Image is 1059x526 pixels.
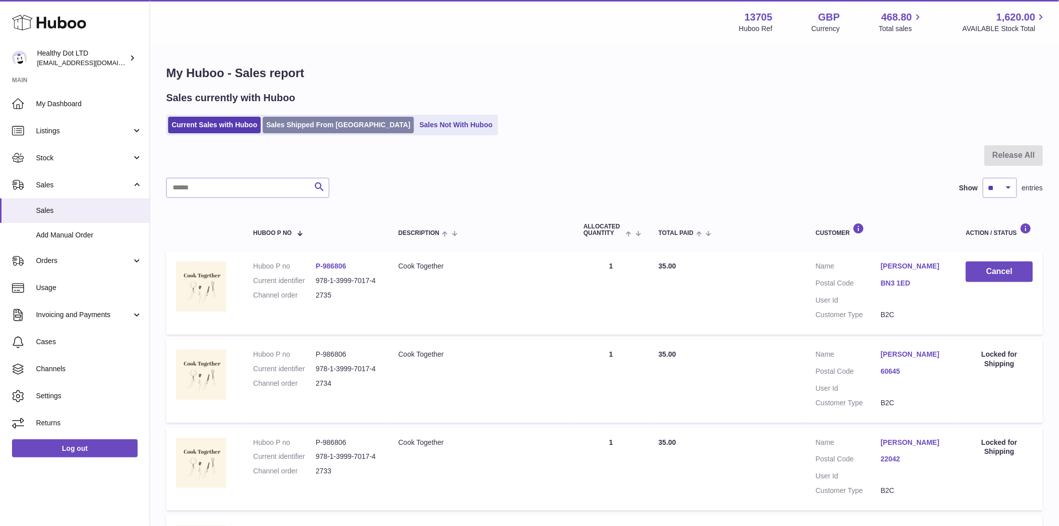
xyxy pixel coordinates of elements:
[745,11,773,24] strong: 13705
[36,153,132,163] span: Stock
[659,230,694,236] span: Total paid
[816,398,881,408] dt: Customer Type
[812,24,840,34] div: Currency
[36,99,142,109] span: My Dashboard
[37,49,127,68] div: Healthy Dot LTD
[962,24,1047,34] span: AVAILABLE Stock Total
[881,454,946,464] a: 22042
[36,364,142,374] span: Channels
[176,350,226,400] img: 1716545230.png
[12,51,27,66] img: internalAdmin-13705@internal.huboo.com
[316,262,346,270] a: P-986806
[316,276,378,286] dd: 978-1-3999-7017-4
[398,230,439,236] span: Description
[176,261,226,312] img: 1716545230.png
[962,11,1047,34] a: 1,620.00 AVAILABLE Stock Total
[316,466,378,476] dd: 2733
[881,367,946,376] a: 60645
[36,310,132,320] span: Invoicing and Payments
[36,126,132,136] span: Listings
[176,438,226,488] img: 1716545230.png
[816,350,881,362] dt: Name
[816,279,881,291] dt: Postal Code
[36,256,132,266] span: Orders
[36,230,142,240] span: Add Manual Order
[966,438,1033,457] div: Locked for Shipping
[36,180,132,190] span: Sales
[816,471,881,481] dt: User Id
[816,384,881,393] dt: User Id
[881,310,946,320] dd: B2C
[816,223,946,236] div: Customer
[316,350,378,359] dd: P-986806
[881,261,946,271] a: [PERSON_NAME]
[818,11,840,24] strong: GBP
[996,11,1035,24] span: 1,620.00
[12,439,138,457] a: Log out
[253,230,292,236] span: Huboo P no
[966,261,1033,282] button: Cancel
[574,428,649,511] td: 1
[959,183,978,193] label: Show
[881,438,946,447] a: [PERSON_NAME]
[881,11,912,24] span: 468.80
[574,251,649,335] td: 1
[659,438,676,446] span: 35.00
[966,223,1033,236] div: Action / Status
[253,291,316,300] dt: Channel order
[416,117,496,133] a: Sales Not With Huboo
[574,340,649,423] td: 1
[316,364,378,374] dd: 978-1-3999-7017-4
[881,350,946,359] a: [PERSON_NAME]
[398,350,564,359] div: Cook Together
[166,91,295,105] h2: Sales currently with Huboo
[881,398,946,408] dd: B2C
[316,452,378,461] dd: 978-1-3999-7017-4
[253,364,316,374] dt: Current identifier
[36,391,142,401] span: Settings
[36,418,142,428] span: Returns
[816,486,881,495] dt: Customer Type
[36,337,142,347] span: Cases
[168,117,261,133] a: Current Sales with Huboo
[36,283,142,293] span: Usage
[966,350,1033,369] div: Locked for Shipping
[166,65,1043,81] h1: My Huboo - Sales report
[879,24,923,34] span: Total sales
[816,454,881,466] dt: Postal Code
[881,279,946,288] a: BN3 1ED
[253,276,316,286] dt: Current identifier
[253,438,316,447] dt: Huboo P no
[816,310,881,320] dt: Customer Type
[263,117,414,133] a: Sales Shipped From [GEOGRAPHIC_DATA]
[253,350,316,359] dt: Huboo P no
[879,11,923,34] a: 468.80 Total sales
[816,296,881,305] dt: User Id
[816,438,881,450] dt: Name
[584,223,623,236] span: ALLOCATED Quantity
[253,466,316,476] dt: Channel order
[659,262,676,270] span: 35.00
[398,438,564,447] div: Cook Together
[816,367,881,379] dt: Postal Code
[253,379,316,388] dt: Channel order
[253,261,316,271] dt: Huboo P no
[1022,183,1043,193] span: entries
[659,350,676,358] span: 35.00
[881,486,946,495] dd: B2C
[253,452,316,461] dt: Current identifier
[316,291,378,300] dd: 2735
[398,261,564,271] div: Cook Together
[316,379,378,388] dd: 2734
[739,24,773,34] div: Huboo Ref
[36,206,142,215] span: Sales
[316,438,378,447] dd: P-986806
[816,261,881,274] dt: Name
[37,59,147,67] span: [EMAIL_ADDRESS][DOMAIN_NAME]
